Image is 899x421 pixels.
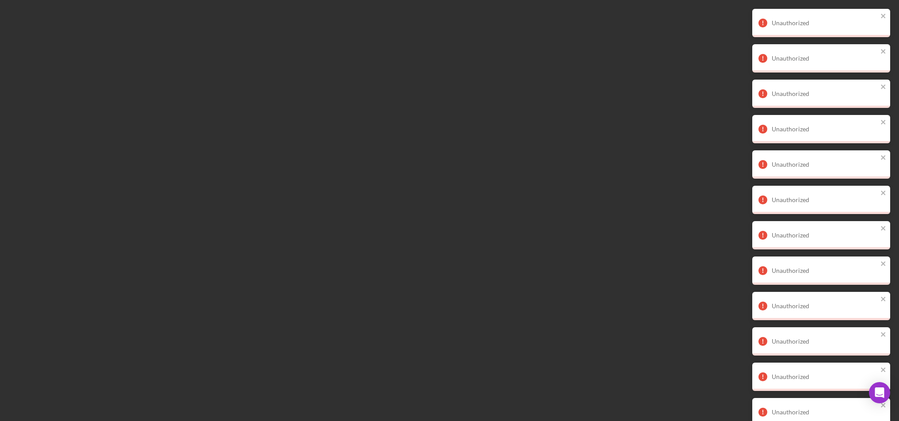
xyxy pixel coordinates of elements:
[772,196,878,203] div: Unauthorized
[772,19,878,27] div: Unauthorized
[880,402,887,410] button: close
[880,12,887,21] button: close
[772,126,878,133] div: Unauthorized
[880,154,887,162] button: close
[772,338,878,345] div: Unauthorized
[772,373,878,380] div: Unauthorized
[880,83,887,92] button: close
[772,267,878,274] div: Unauthorized
[880,331,887,339] button: close
[880,295,887,304] button: close
[880,189,887,198] button: close
[772,55,878,62] div: Unauthorized
[772,409,878,416] div: Unauthorized
[880,225,887,233] button: close
[772,302,878,310] div: Unauthorized
[880,260,887,268] button: close
[772,232,878,239] div: Unauthorized
[880,119,887,127] button: close
[880,48,887,56] button: close
[880,366,887,375] button: close
[772,90,878,97] div: Unauthorized
[869,382,890,403] div: Open Intercom Messenger
[772,161,878,168] div: Unauthorized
